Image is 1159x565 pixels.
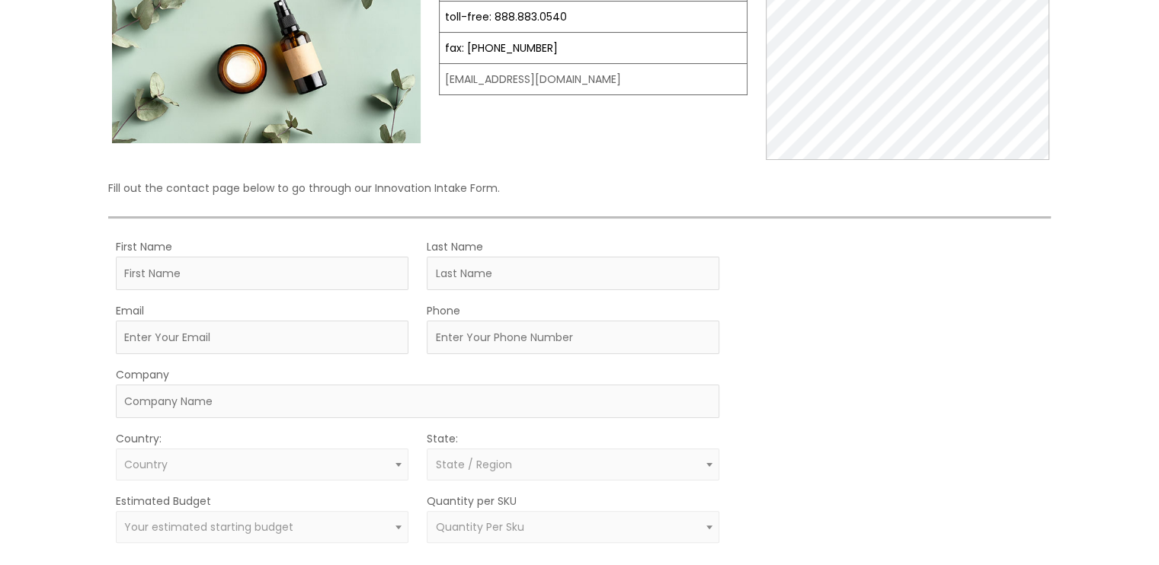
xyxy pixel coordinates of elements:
[427,321,719,354] input: Enter Your Phone Number
[435,457,511,472] span: State / Region
[116,365,169,385] label: Company
[116,429,162,448] label: Country:
[427,237,483,257] label: Last Name
[124,457,168,472] span: Country
[439,64,747,95] td: [EMAIL_ADDRESS][DOMAIN_NAME]
[427,257,719,290] input: Last Name
[445,9,567,24] a: toll-free: 888.883.0540
[427,491,517,511] label: Quantity per SKU
[445,40,558,56] a: fax: [PHONE_NUMBER]
[116,301,144,321] label: Email
[427,301,460,321] label: Phone
[116,257,408,290] input: First Name
[427,429,458,448] label: State:
[435,519,523,535] span: Quantity Per Sku
[116,491,211,511] label: Estimated Budget
[108,178,1051,198] p: Fill out the contact page below to go through our Innovation Intake Form.
[124,519,293,535] span: Your estimated starting budget
[116,385,719,418] input: Company Name
[116,237,172,257] label: First Name
[116,321,408,354] input: Enter Your Email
